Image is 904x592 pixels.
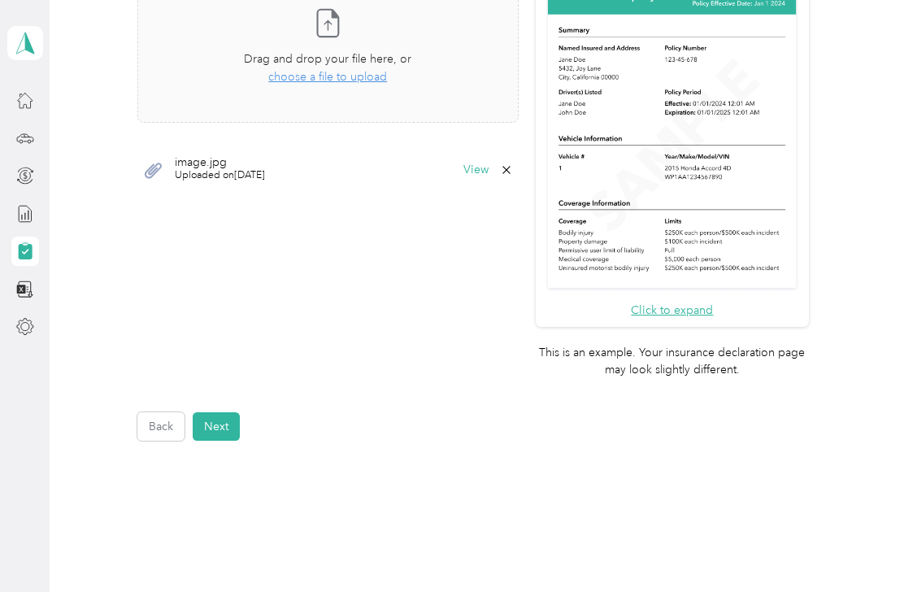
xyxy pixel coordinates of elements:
span: Uploaded on [DATE] [175,168,265,183]
button: Next [193,412,240,441]
span: choose a file to upload [268,70,387,84]
button: View [463,164,489,176]
p: This is an example. Your insurance declaration page may look slightly different. [536,344,809,378]
span: Drag and drop your file here, or [244,52,411,66]
button: Back [137,412,185,441]
span: image.jpg [175,157,265,168]
iframe: Everlance-gr Chat Button Frame [813,501,904,592]
button: Click to expand [631,302,713,319]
